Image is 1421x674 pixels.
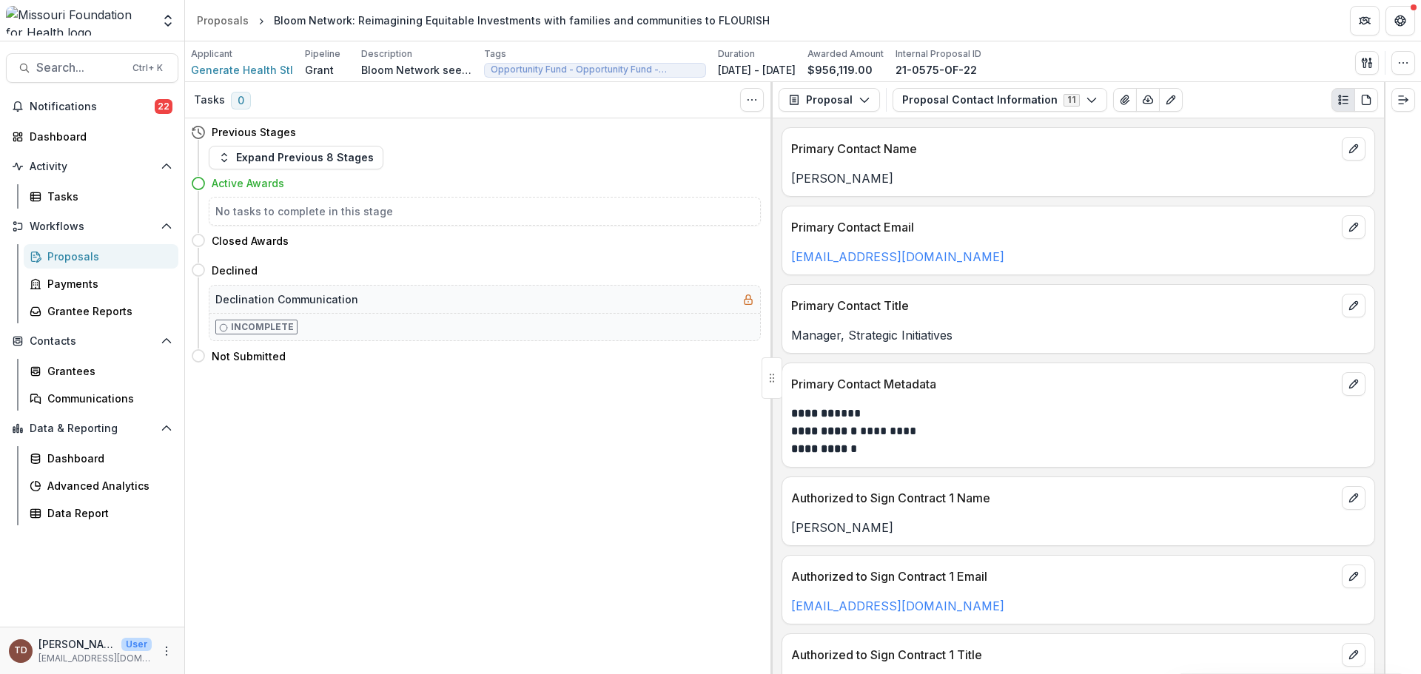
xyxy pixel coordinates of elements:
[30,335,155,348] span: Contacts
[24,359,178,383] a: Grantees
[305,62,334,78] p: Grant
[30,101,155,113] span: Notifications
[791,646,1336,664] p: Authorized to Sign Contract 1 Title
[24,446,178,471] a: Dashboard
[791,519,1365,536] p: [PERSON_NAME]
[718,47,755,61] p: Duration
[130,60,166,76] div: Ctrl + K
[1113,88,1137,112] button: View Attached Files
[191,47,232,61] p: Applicant
[209,146,383,169] button: Expand Previous 8 Stages
[361,47,412,61] p: Description
[47,303,167,319] div: Grantee Reports
[6,124,178,149] a: Dashboard
[47,451,167,466] div: Dashboard
[1342,137,1365,161] button: edit
[212,263,258,278] h4: Declined
[791,326,1365,344] p: Manager, Strategic Initiatives
[30,129,167,144] div: Dashboard
[212,175,284,191] h4: Active Awards
[491,64,699,75] span: Opportunity Fund - Opportunity Fund - Grants/Contracts
[24,474,178,498] a: Advanced Analytics
[47,478,167,493] div: Advanced Analytics
[1342,215,1365,239] button: edit
[191,10,776,31] nav: breadcrumb
[807,47,884,61] p: Awarded Amount
[791,489,1336,507] p: Authorized to Sign Contract 1 Name
[191,62,293,78] a: Generate Health Stl
[305,47,340,61] p: Pipeline
[807,62,873,78] p: $956,119.00
[1342,565,1365,588] button: edit
[30,220,155,233] span: Workflows
[212,348,286,364] h4: Not Submitted
[1342,294,1365,317] button: edit
[6,6,152,36] img: Missouri Foundation for Health logo
[24,299,178,323] a: Grantee Reports
[718,62,796,78] p: [DATE] - [DATE]
[38,636,115,652] p: [PERSON_NAME]
[1350,6,1380,36] button: Partners
[6,95,178,118] button: Notifications22
[791,140,1336,158] p: Primary Contact Name
[24,386,178,411] a: Communications
[896,47,981,61] p: Internal Proposal ID
[484,47,506,61] p: Tags
[6,155,178,178] button: Open Activity
[47,363,167,379] div: Grantees
[191,10,255,31] a: Proposals
[740,88,764,112] button: Toggle View Cancelled Tasks
[1159,88,1183,112] button: Edit as form
[1342,486,1365,510] button: edit
[158,642,175,660] button: More
[30,161,155,173] span: Activity
[24,272,178,296] a: Payments
[1331,88,1355,112] button: Plaintext view
[361,62,472,78] p: Bloom Network seeks to challenge the entrenched systemic inequities at multiple levels with a net...
[47,189,167,204] div: Tasks
[231,92,251,109] span: 0
[274,13,770,28] div: Bloom Network: Reimagining Equitable Investments with families and communities to FLOURISH
[791,249,1004,264] a: [EMAIL_ADDRESS][DOMAIN_NAME]
[896,62,977,78] p: 21-0575-OF-22
[6,329,178,353] button: Open Contacts
[1391,88,1415,112] button: Expand right
[36,61,124,75] span: Search...
[47,391,167,406] div: Communications
[6,53,178,83] button: Search...
[47,276,167,291] div: Payments
[6,417,178,440] button: Open Data & Reporting
[6,215,178,238] button: Open Workflows
[24,501,178,525] a: Data Report
[158,6,178,36] button: Open entity switcher
[791,218,1336,236] p: Primary Contact Email
[231,320,294,334] p: Incomplete
[30,422,155,435] span: Data & Reporting
[121,638,152,651] p: User
[893,88,1107,112] button: Proposal Contact Information11
[212,124,296,140] h4: Previous Stages
[1385,6,1415,36] button: Get Help
[791,297,1336,314] p: Primary Contact Title
[1354,88,1378,112] button: PDF view
[791,599,1004,613] a: [EMAIL_ADDRESS][DOMAIN_NAME]
[24,184,178,209] a: Tasks
[47,505,167,521] div: Data Report
[212,233,289,249] h4: Closed Awards
[1342,372,1365,396] button: edit
[38,652,152,665] p: [EMAIL_ADDRESS][DOMAIN_NAME]
[791,169,1365,187] p: [PERSON_NAME]
[791,375,1336,393] p: Primary Contact Metadata
[779,88,880,112] button: Proposal
[14,646,27,656] div: Ty Dowdy
[194,94,225,107] h3: Tasks
[215,291,358,307] h5: Declination Communication
[1342,643,1365,667] button: edit
[791,567,1336,585] p: Authorized to Sign Contract 1 Email
[155,99,172,114] span: 22
[47,249,167,264] div: Proposals
[24,244,178,269] a: Proposals
[197,13,249,28] div: Proposals
[215,203,754,219] h5: No tasks to complete in this stage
